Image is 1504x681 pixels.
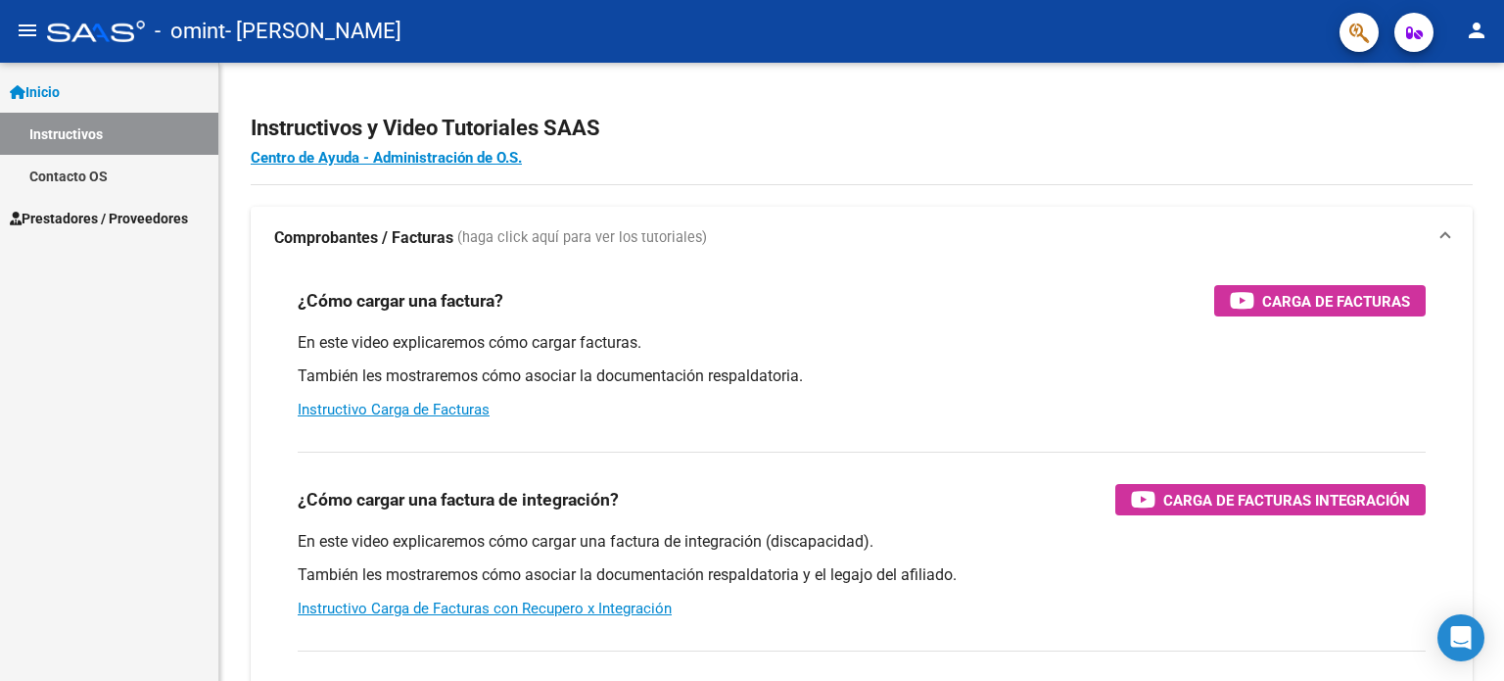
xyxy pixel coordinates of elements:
a: Instructivo Carga de Facturas [298,401,490,418]
span: Carga de Facturas [1262,289,1410,314]
span: Carga de Facturas Integración [1163,488,1410,512]
button: Carga de Facturas [1214,285,1426,316]
span: (haga click aquí para ver los tutoriales) [457,227,707,249]
strong: Comprobantes / Facturas [274,227,453,249]
h3: ¿Cómo cargar una factura? [298,287,503,315]
button: Carga de Facturas Integración [1115,484,1426,515]
p: También les mostraremos cómo asociar la documentación respaldatoria. [298,365,1426,387]
div: Open Intercom Messenger [1437,614,1484,661]
h3: ¿Cómo cargar una factura de integración? [298,486,619,513]
mat-icon: person [1465,19,1488,42]
span: - omint [155,10,225,53]
a: Centro de Ayuda - Administración de O.S. [251,149,522,167]
a: Instructivo Carga de Facturas con Recupero x Integración [298,600,672,617]
p: En este video explicaremos cómo cargar facturas. [298,332,1426,354]
p: También les mostraremos cómo asociar la documentación respaldatoria y el legajo del afiliado. [298,564,1426,586]
span: Inicio [10,81,60,103]
mat-icon: menu [16,19,39,42]
span: - [PERSON_NAME] [225,10,401,53]
mat-expansion-panel-header: Comprobantes / Facturas (haga click aquí para ver los tutoriales) [251,207,1473,269]
h2: Instructivos y Video Tutoriales SAAS [251,110,1473,147]
p: En este video explicaremos cómo cargar una factura de integración (discapacidad). [298,531,1426,553]
span: Prestadores / Proveedores [10,208,188,229]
